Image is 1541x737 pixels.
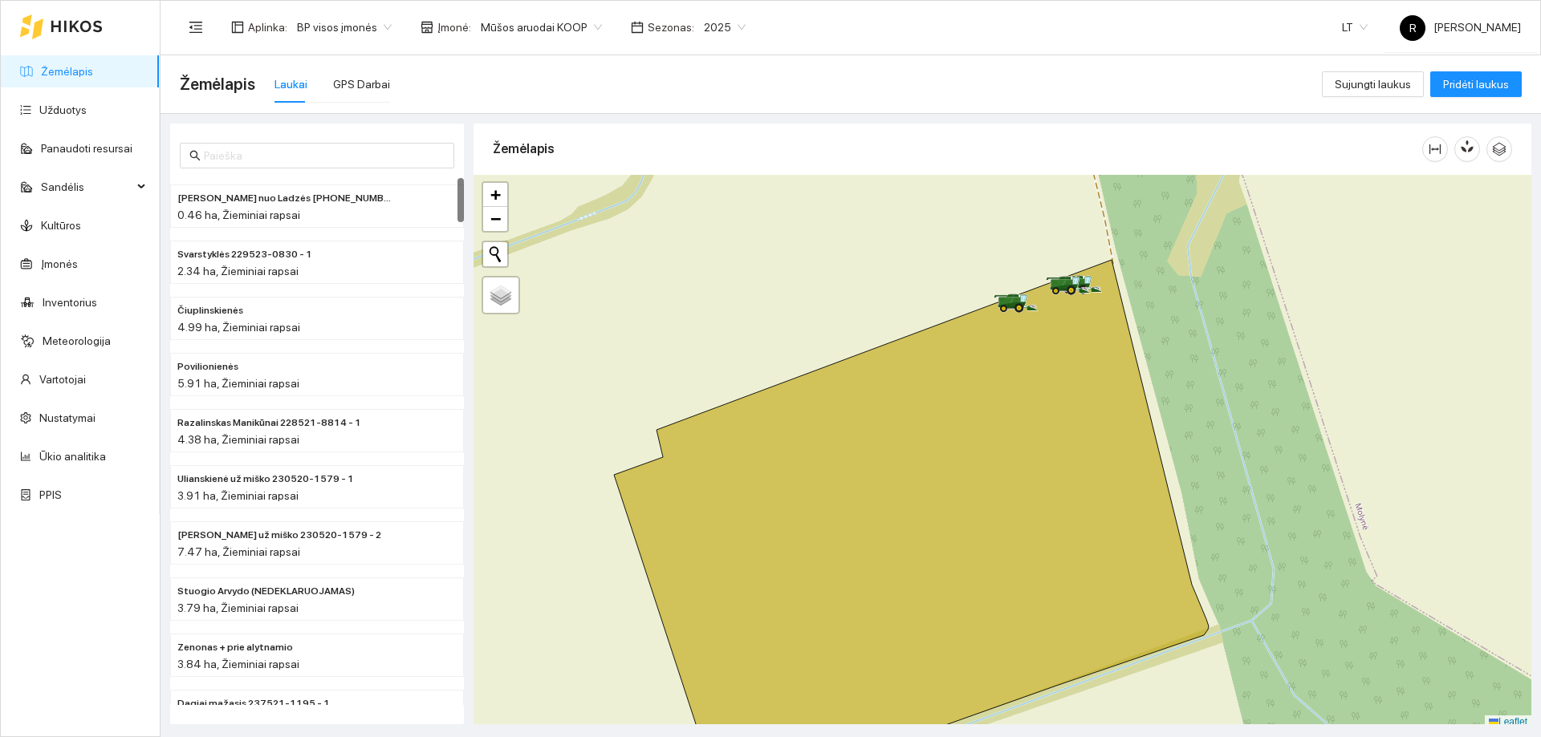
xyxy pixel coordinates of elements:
[421,21,433,34] span: shop
[1422,136,1448,162] button: column-width
[177,433,299,446] span: 4.38 ha, Žieminiai rapsai
[483,183,507,207] a: Zoom in
[274,75,307,93] div: Laukai
[189,20,203,34] span: menu-fold
[1400,21,1521,34] span: [PERSON_NAME]
[704,15,746,39] span: 2025
[177,658,299,670] span: 3.84 ha, Žieminiai rapsai
[481,15,602,39] span: Mūšos aruodai KOOP
[41,257,78,270] a: Įmonės
[39,411,96,424] a: Nustatymai
[43,334,111,347] a: Meteorologija
[483,242,507,266] button: Initiate a new search
[43,296,97,309] a: Inventorius
[189,150,201,161] span: search
[41,171,132,203] span: Sandėlis
[1430,71,1522,97] button: Pridėti laukus
[297,15,392,39] span: BP visos įmonės
[648,18,694,36] span: Sezonas :
[1322,71,1424,97] button: Sujungti laukus
[39,103,87,116] a: Užduotys
[41,65,93,78] a: Žemėlapis
[177,601,299,614] span: 3.79 ha, Žieminiai rapsai
[177,489,299,502] span: 3.91 ha, Žieminiai rapsai
[1409,15,1417,41] span: R
[1423,143,1447,156] span: column-width
[1430,78,1522,91] a: Pridėti laukus
[1335,75,1411,93] span: Sujungti laukus
[177,377,299,390] span: 5.91 ha, Žieminiai rapsai
[177,528,381,543] span: Nakvosienė už miško 230520-1579 - 2
[177,303,243,318] span: Čiuplinskienės
[631,21,644,34] span: calendar
[177,472,354,487] span: Ulianskienė už miško 230520-1579 - 1
[333,75,390,93] div: GPS Darbai
[180,11,212,43] button: menu-fold
[180,71,255,97] span: Žemėlapis
[177,247,312,262] span: Svarstyklės 229523-0830 - 1
[1489,716,1527,727] a: Leaflet
[204,147,445,164] input: Paieška
[483,207,507,231] a: Zoom out
[1322,78,1424,91] a: Sujungti laukus
[39,450,106,463] a: Ūkio analitika
[177,359,238,375] span: Povilionienės
[490,209,501,229] span: −
[177,191,392,206] span: Paškevičiaus Felikso nuo Ladzės (2) 229525-2470 - 2
[1443,75,1509,93] span: Pridėti laukus
[493,126,1422,172] div: Žemėlapis
[1342,15,1368,39] span: LT
[41,219,81,232] a: Kultūros
[41,142,132,155] a: Panaudoti resursai
[177,584,355,599] span: Stuogio Arvydo (NEDEKLARUOJAMAS)
[248,18,287,36] span: Aplinka :
[437,18,471,36] span: Įmonė :
[177,696,330,711] span: Dagiai mažasis 237521-1195 - 1
[177,321,300,334] span: 4.99 ha, Žieminiai rapsai
[39,488,62,501] a: PPIS
[177,209,300,221] span: 0.46 ha, Žieminiai rapsai
[39,373,86,386] a: Vartotojai
[177,640,293,655] span: Zenonas + prie alytnamio
[177,415,361,431] span: Razalinskas Manikūnai 228521-8814 - 1
[483,277,518,313] a: Layers
[177,265,299,277] span: 2.34 ha, Žieminiai rapsai
[231,21,244,34] span: layout
[490,184,501,204] span: +
[177,545,300,558] span: 7.47 ha, Žieminiai rapsai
